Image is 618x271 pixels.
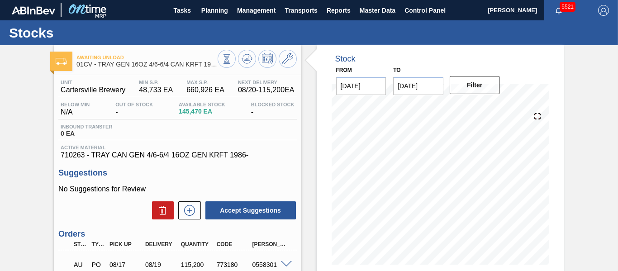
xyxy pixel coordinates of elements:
div: Accept Suggestions [201,200,297,220]
div: 115,200 [179,261,217,268]
span: Tasks [172,5,192,16]
span: Awaiting Unload [76,55,217,60]
span: Available Stock [179,102,225,107]
div: Pick up [107,241,146,247]
span: 0 EA [61,130,112,137]
span: Reports [327,5,351,16]
div: Code [214,241,253,247]
span: Active Material [61,145,294,150]
button: Notifications [544,4,573,17]
img: Logout [598,5,609,16]
span: 5521 [560,2,575,12]
span: 01CV - TRAY GEN 16OZ 4/6-6/4 CAN KRFT 1986-D [76,61,217,68]
span: Unit [61,80,125,85]
img: Ícone [56,58,67,65]
button: Update Chart [238,50,256,68]
span: Out Of Stock [115,102,153,107]
div: N/A [58,102,92,116]
span: 145,470 EA [179,108,225,115]
div: Delivery [143,241,181,247]
p: AU [74,261,86,268]
span: Control Panel [404,5,446,16]
span: Cartersville Brewery [61,86,125,94]
img: TNhmsLtSVTkK8tSr43FrP2fwEKptu5GPRR3wAAAABJRU5ErkJggg== [12,6,55,14]
p: No Suggestions for Review [58,185,296,193]
h1: Stocks [9,28,170,38]
span: Transports [285,5,318,16]
span: 08/20 - 115,200 EA [238,86,295,94]
span: 660,926 EA [186,86,224,94]
span: MAX S.P. [186,80,224,85]
span: MIN S.P. [139,80,173,85]
div: New suggestion [174,201,201,219]
div: 08/19/2025 [143,261,181,268]
div: 08/17/2025 [107,261,146,268]
span: Inbound Transfer [61,124,112,129]
div: [PERSON_NAME]. ID [250,241,289,247]
div: Quantity [179,241,217,247]
label: to [393,67,400,73]
input: mm/dd/yyyy [393,77,443,95]
div: Step [71,241,89,247]
span: Planning [201,5,228,16]
div: 773180 [214,261,253,268]
input: mm/dd/yyyy [336,77,386,95]
div: - [113,102,155,116]
button: Accept Suggestions [205,201,296,219]
span: 48,733 EA [139,86,173,94]
span: Management [237,5,276,16]
div: Purchase order [90,261,107,268]
div: Stock [335,54,356,64]
h3: Orders [58,229,296,239]
label: From [336,67,352,73]
button: Go to Master Data / General [279,50,297,68]
div: Type [90,241,107,247]
span: Next Delivery [238,80,295,85]
button: Schedule Inventory [258,50,276,68]
span: 710263 - TRAY CAN GEN 4/6-6/4 16OZ GEN KRFT 1986- [61,151,294,159]
button: Filter [450,76,500,94]
div: Delete Suggestions [147,201,174,219]
div: - [249,102,297,116]
span: Below Min [61,102,90,107]
button: Stocks Overview [218,50,236,68]
div: 0558301 [250,261,289,268]
span: Master Data [360,5,395,16]
h3: Suggestions [58,168,296,178]
span: Blocked Stock [251,102,295,107]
